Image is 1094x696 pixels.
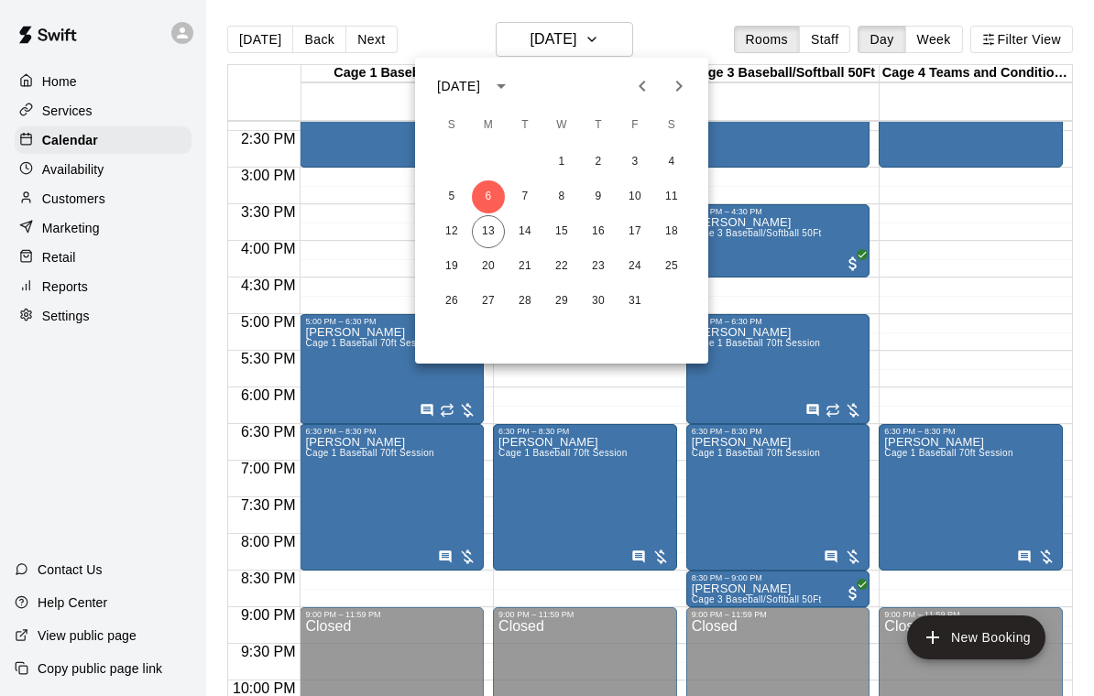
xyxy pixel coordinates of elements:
[618,250,651,283] button: 24
[509,215,542,248] button: 14
[618,285,651,318] button: 31
[618,180,651,213] button: 10
[582,215,615,248] button: 16
[472,285,505,318] button: 27
[582,180,615,213] button: 9
[545,146,578,179] button: 1
[472,180,505,213] button: 6
[437,77,480,96] div: [DATE]
[472,107,505,144] span: Monday
[509,180,542,213] button: 7
[509,107,542,144] span: Tuesday
[582,107,615,144] span: Thursday
[582,250,615,283] button: 23
[435,250,468,283] button: 19
[624,68,661,104] button: Previous month
[509,285,542,318] button: 28
[618,215,651,248] button: 17
[435,285,468,318] button: 26
[655,146,688,179] button: 4
[618,146,651,179] button: 3
[655,180,688,213] button: 11
[472,250,505,283] button: 20
[435,107,468,144] span: Sunday
[545,285,578,318] button: 29
[582,285,615,318] button: 30
[545,250,578,283] button: 22
[661,68,697,104] button: Next month
[486,71,517,102] button: calendar view is open, switch to year view
[655,107,688,144] span: Saturday
[655,215,688,248] button: 18
[618,107,651,144] span: Friday
[582,146,615,179] button: 2
[435,215,468,248] button: 12
[545,107,578,144] span: Wednesday
[545,180,578,213] button: 8
[655,250,688,283] button: 25
[509,250,542,283] button: 21
[472,215,505,248] button: 13
[545,215,578,248] button: 15
[435,180,468,213] button: 5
